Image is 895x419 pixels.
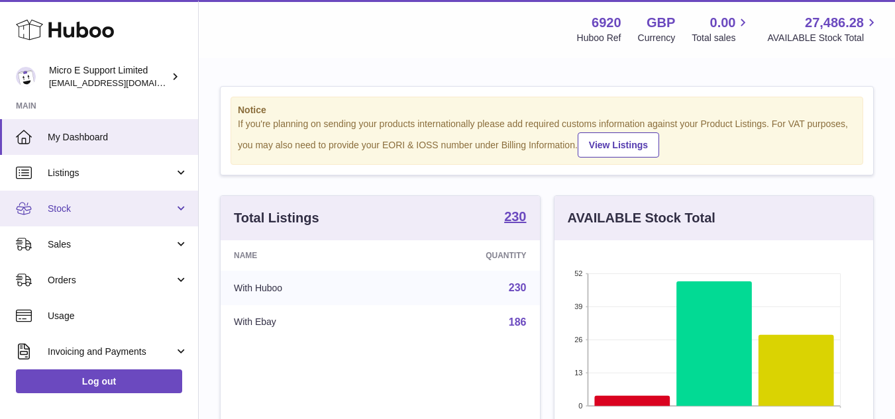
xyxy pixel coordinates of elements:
a: 27,486.28 AVAILABLE Stock Total [767,14,879,44]
a: 230 [504,210,526,226]
strong: 6920 [592,14,621,32]
span: [EMAIL_ADDRESS][DOMAIN_NAME] [49,77,195,88]
span: Listings [48,167,174,179]
th: Quantity [389,240,540,271]
h3: Total Listings [234,209,319,227]
text: 26 [574,336,582,344]
div: Huboo Ref [577,32,621,44]
span: Orders [48,274,174,287]
a: 186 [509,316,527,328]
a: 0.00 Total sales [692,14,751,44]
strong: 230 [504,210,526,223]
strong: GBP [647,14,675,32]
a: Log out [16,369,182,393]
text: 52 [574,269,582,277]
a: 230 [509,282,527,293]
span: AVAILABLE Stock Total [767,32,879,44]
span: Total sales [692,32,751,44]
h3: AVAILABLE Stock Total [568,209,715,227]
th: Name [221,240,389,271]
text: 13 [574,369,582,377]
span: Invoicing and Payments [48,346,174,358]
a: View Listings [578,132,659,158]
span: Usage [48,310,188,322]
text: 0 [578,402,582,410]
div: Micro E Support Limited [49,64,168,89]
span: Sales [48,238,174,251]
span: My Dashboard [48,131,188,144]
span: Stock [48,203,174,215]
div: If you're planning on sending your products internationally please add required customs informati... [238,118,856,158]
td: With Huboo [221,271,389,305]
span: 27,486.28 [805,14,864,32]
strong: Notice [238,104,856,116]
td: With Ebay [221,305,389,340]
div: Currency [638,32,676,44]
img: contact@micropcsupport.com [16,67,36,87]
span: 0.00 [710,14,736,32]
text: 39 [574,303,582,310]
